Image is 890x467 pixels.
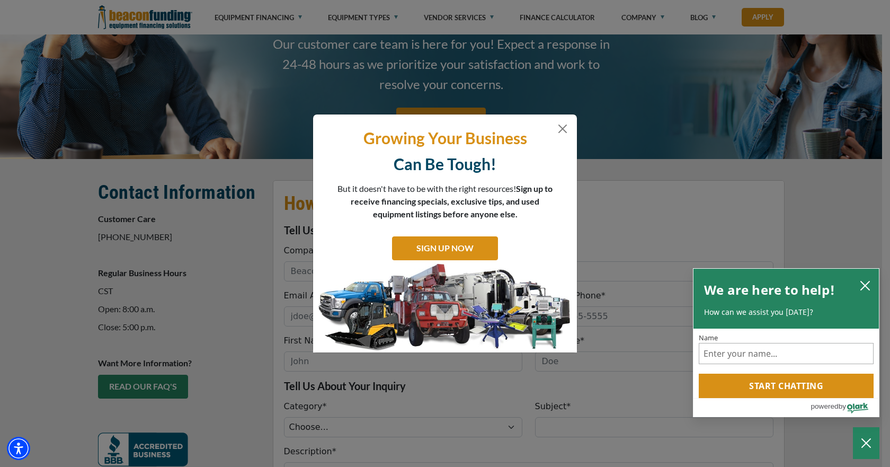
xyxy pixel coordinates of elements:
span: powered [811,400,838,413]
input: Name [699,343,874,364]
p: But it doesn't have to be with the right resources! [337,182,553,221]
button: close chatbox [857,278,874,293]
p: How can we assist you [DATE]? [704,307,868,318]
div: olark chatbox [693,268,879,418]
button: Close Chatbox [853,427,879,459]
label: Name [699,334,874,341]
img: subscribe-modal.jpg [313,263,577,353]
h2: We are here to help! [704,279,835,301]
button: Close [556,122,569,135]
a: Powered by Olark [811,399,879,417]
span: by [839,400,846,413]
a: SIGN UP NOW [392,236,498,260]
p: Can Be Tough! [321,154,569,174]
p: Growing Your Business [321,128,569,148]
div: Accessibility Menu [7,437,30,460]
span: Sign up to receive financing specials, exclusive tips, and used equipment listings before anyone ... [351,183,553,219]
button: Start chatting [699,374,874,398]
